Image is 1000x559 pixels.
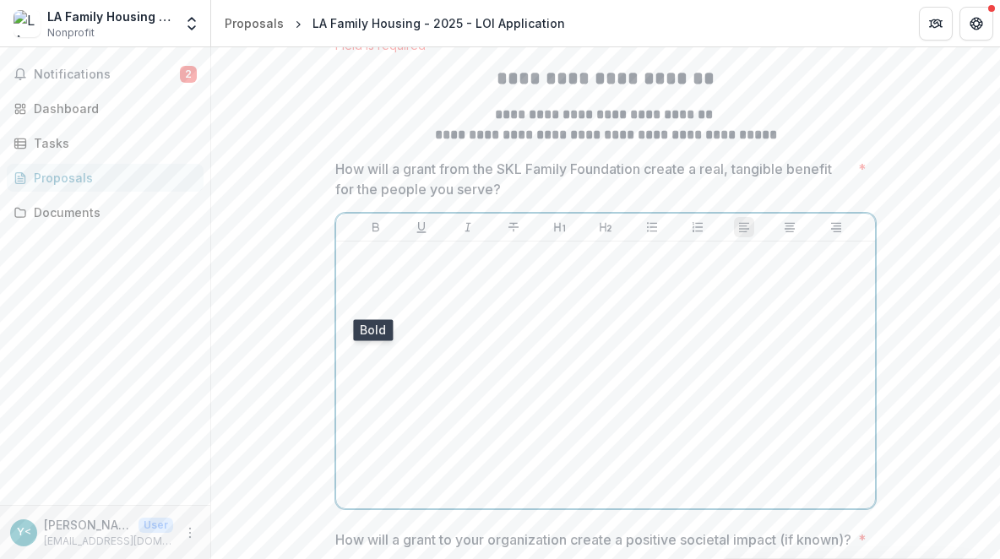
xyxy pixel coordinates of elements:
a: Tasks [7,129,204,157]
button: Italicize [458,217,478,237]
span: 2 [180,66,197,83]
button: Ordered List [687,217,708,237]
p: [EMAIL_ADDRESS][DOMAIN_NAME] [44,534,173,549]
button: Open entity switcher [180,7,204,41]
button: Notifications2 [7,61,204,88]
span: Nonprofit [47,25,95,41]
p: How will a grant from the SKL Family Foundation create a real, tangible benefit for the people yo... [335,159,851,199]
p: How will a grant to your organization create a positive societal impact (if known)? [335,529,851,550]
div: Proposals [34,169,190,187]
button: Bullet List [642,217,662,237]
button: Align Center [780,217,800,237]
a: Documents [7,198,204,226]
a: Dashboard [7,95,204,122]
button: Heading 2 [595,217,616,237]
div: Dashboard [34,100,190,117]
div: Yarely Lopez <ylopez@lafh.org> <ylopez@lafh.org> [17,527,31,538]
a: Proposals [218,11,291,35]
div: Documents [34,204,190,221]
p: User [139,518,173,533]
a: Proposals [7,164,204,192]
p: [PERSON_NAME] <[EMAIL_ADDRESS][DOMAIN_NAME]> <[EMAIL_ADDRESS][DOMAIN_NAME]> [44,516,132,534]
img: LA Family Housing Corporation [14,10,41,37]
div: LA Family Housing Corporation [47,8,173,25]
button: Partners [919,7,953,41]
button: More [180,523,200,543]
button: Align Left [734,217,754,237]
span: Notifications [34,68,180,82]
button: Heading 1 [550,217,570,237]
div: Tasks [34,134,190,152]
div: Proposals [225,14,284,32]
button: Get Help [959,7,993,41]
button: Underline [411,217,432,237]
button: Bold [366,217,386,237]
nav: breadcrumb [218,11,572,35]
div: LA Family Housing - 2025 - LOI Application [312,14,565,32]
button: Align Right [826,217,846,237]
button: Strike [503,217,524,237]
